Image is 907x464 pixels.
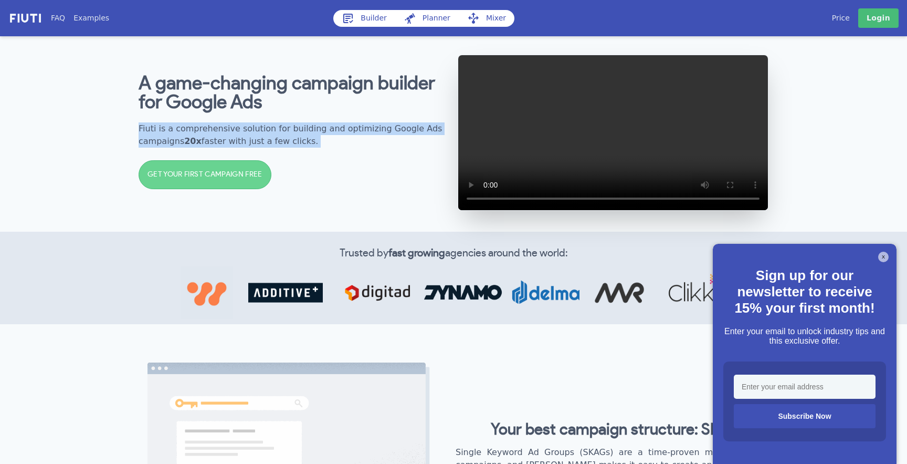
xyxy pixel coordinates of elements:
img: d3352e4.png [509,280,583,305]
h2: Trusted by agencies around the world: [151,245,756,261]
img: cb4d2d3.png [583,268,656,317]
a: Price [832,13,850,24]
img: b8f48c0.jpg [181,266,233,319]
button: New conversation [16,122,194,143]
span: We run on Gist [88,367,133,374]
a: Planner [395,10,459,27]
b: Your best campaign structure: SKAGs [491,422,750,438]
img: 83c4e68.jpg [424,285,503,301]
img: 7aba02c.png [333,271,422,315]
a: FAQ [51,13,65,24]
a: Mixer [459,10,514,27]
img: abf0a6e.png [238,273,333,313]
img: 5680c82.png [656,267,727,318]
a: Builder [333,10,395,27]
h1: Welcome to Fiuti! [16,51,194,68]
img: f731f27.png [8,12,43,24]
a: GET YOUR FIRST CAMPAIGN FREE [139,160,271,189]
b: fast growing [388,248,445,259]
h2: Fiuti is a comprehensive solution for building and optimizing Google Ads campaigns faster with ju... [139,122,449,148]
b: A game-changing campaign builder for Google Ads [139,74,435,112]
span: New conversation [68,129,126,137]
video: Google Ads SKAG tool video [458,55,768,211]
h2: Can I help you with anything? [16,70,194,104]
iframe: <p>Your browser does not support iframes.</p> [713,244,897,464]
b: 20x [184,136,202,146]
a: Examples [73,13,109,24]
a: Login [858,8,899,28]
